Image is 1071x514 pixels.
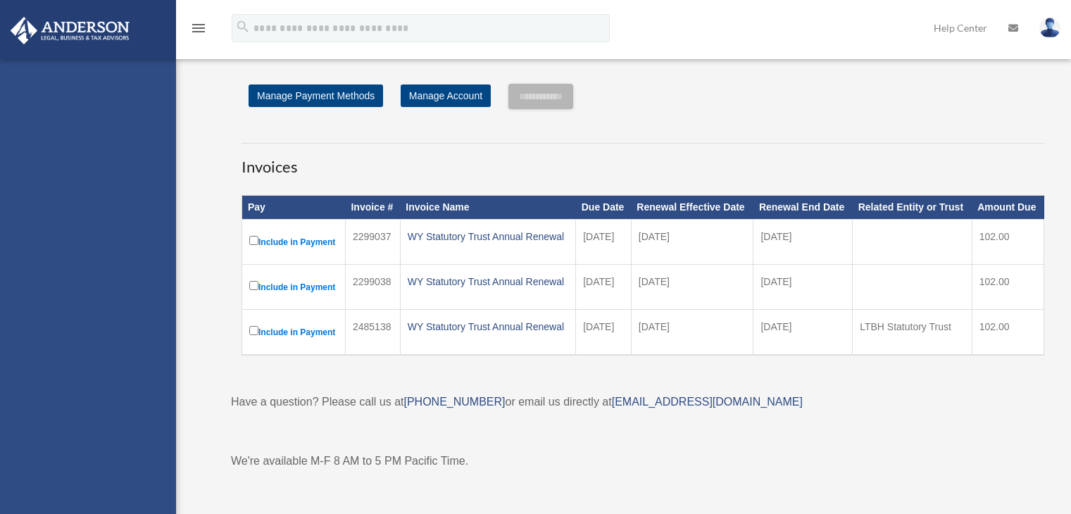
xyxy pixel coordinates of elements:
[576,196,632,220] th: Due Date
[235,19,251,35] i: search
[853,309,972,355] td: LTBH Statutory Trust
[576,264,632,309] td: [DATE]
[249,84,383,107] a: Manage Payment Methods
[249,323,338,341] label: Include in Payment
[612,396,803,408] a: [EMAIL_ADDRESS][DOMAIN_NAME]
[1039,18,1060,38] img: User Pic
[576,309,632,355] td: [DATE]
[408,317,568,337] div: WY Statutory Trust Annual Renewal
[631,264,753,309] td: [DATE]
[242,143,1044,178] h3: Invoices
[631,196,753,220] th: Renewal Effective Date
[403,396,505,408] a: [PHONE_NUMBER]
[249,278,338,296] label: Include in Payment
[753,309,853,355] td: [DATE]
[631,219,753,264] td: [DATE]
[408,272,568,292] div: WY Statutory Trust Annual Renewal
[190,20,207,37] i: menu
[576,219,632,264] td: [DATE]
[345,309,400,355] td: 2485138
[401,84,491,107] a: Manage Account
[972,196,1044,220] th: Amount Due
[345,196,400,220] th: Invoice #
[631,309,753,355] td: [DATE]
[249,236,258,245] input: Include in Payment
[853,196,972,220] th: Related Entity or Trust
[345,219,400,264] td: 2299037
[345,264,400,309] td: 2299038
[400,196,575,220] th: Invoice Name
[408,227,568,246] div: WY Statutory Trust Annual Renewal
[753,219,853,264] td: [DATE]
[231,392,1055,412] p: Have a question? Please call us at or email us directly at
[249,326,258,335] input: Include in Payment
[242,196,346,220] th: Pay
[753,196,853,220] th: Renewal End Date
[753,264,853,309] td: [DATE]
[972,219,1044,264] td: 102.00
[249,281,258,290] input: Include in Payment
[231,451,1055,471] p: We're available M-F 8 AM to 5 PM Pacific Time.
[972,309,1044,355] td: 102.00
[6,17,134,44] img: Anderson Advisors Platinum Portal
[190,25,207,37] a: menu
[972,264,1044,309] td: 102.00
[249,233,338,251] label: Include in Payment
